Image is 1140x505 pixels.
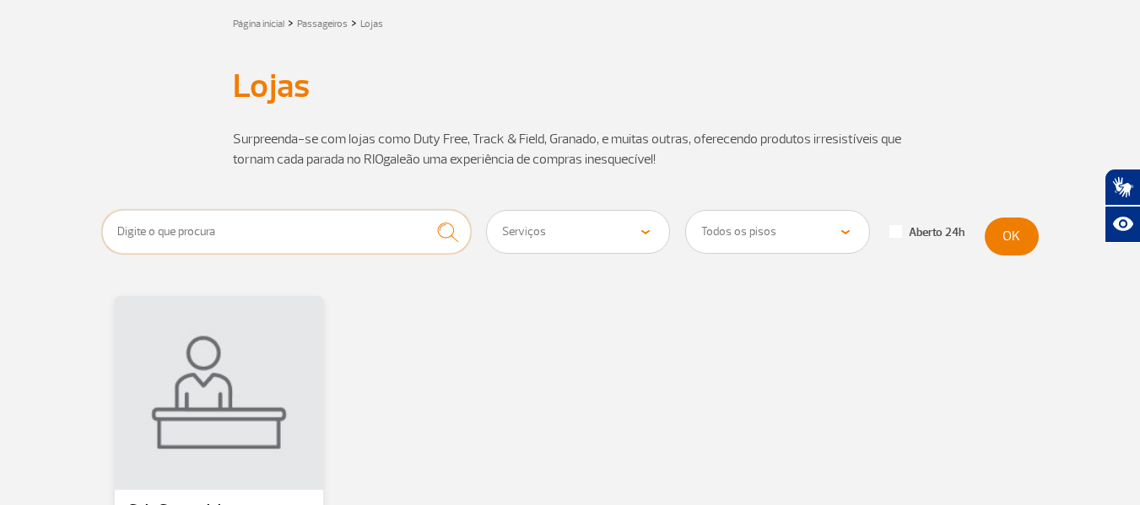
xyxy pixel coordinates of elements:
label: Aberto 24h [889,225,964,240]
div: Plugin de acessibilidade da Hand Talk. [1105,169,1140,243]
a: > [351,13,357,32]
button: Abrir recursos assistivos. [1105,206,1140,243]
button: OK [985,218,1039,255]
a: Página inicial [233,18,284,30]
input: Digite o que procura [102,210,472,254]
a: > [288,13,294,32]
a: Lojas [360,18,383,30]
a: Passageiros [297,18,348,30]
p: Surpreenda-se com lojas como Duty Free, Track & Field, Granado, e muitas outras, oferecendo produ... [233,129,908,169]
button: Abrir tradutor de língua de sinais. [1105,169,1140,206]
h1: Lojas [233,72,908,100]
